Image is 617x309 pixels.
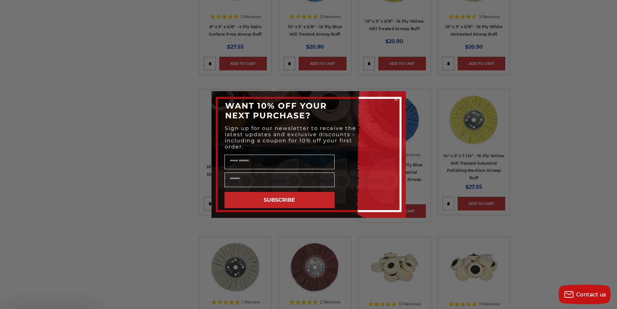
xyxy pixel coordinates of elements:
[576,291,606,298] span: Contact us
[224,192,335,208] button: SUBSCRIBE
[559,285,611,304] button: Contact us
[224,172,335,187] input: Email
[225,125,356,150] span: Sign up for our newsletter to receive the latest updates and exclusive discounts - including a co...
[393,96,399,102] button: Close dialog
[225,101,327,120] span: WANT 10% OFF YOUR NEXT PURCHASE?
